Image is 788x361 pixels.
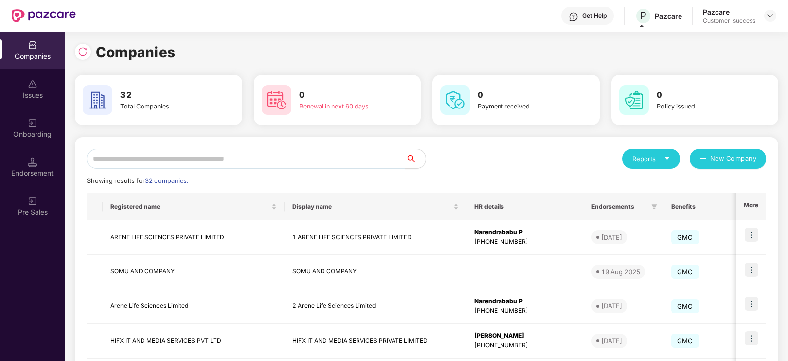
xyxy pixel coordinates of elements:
[299,89,384,102] h3: 0
[28,79,37,89] img: svg+xml;base64,PHN2ZyBpZD0iSXNzdWVzX2Rpc2FibGVkIiB4bWxucz0iaHR0cDovL3d3dy53My5vcmcvMjAwMC9zdmciIH...
[671,299,699,313] span: GMC
[285,289,466,324] td: 2 Arene Life Sciences Limited
[478,89,563,102] h3: 0
[12,9,76,22] img: New Pazcare Logo
[671,334,699,348] span: GMC
[745,331,758,345] img: icon
[103,324,285,359] td: HIFX IT AND MEDIA SERVICES PVT LTD
[649,201,659,213] span: filter
[103,193,285,220] th: Registered name
[103,255,285,289] td: SOMU AND COMPANY
[591,203,647,211] span: Endorsements
[440,85,470,115] img: svg+xml;base64,PHN2ZyB4bWxucz0iaHR0cDovL3d3dy53My5vcmcvMjAwMC9zdmciIHdpZHRoPSI2MCIgaGVpZ2h0PSI2MC...
[478,102,563,111] div: Payment received
[145,177,188,184] span: 32 companies.
[474,297,575,306] div: Narendrababu P
[96,41,176,63] h1: Companies
[87,177,188,184] span: Showing results for
[103,289,285,324] td: Arene Life Sciences Limited
[405,155,426,163] span: search
[569,12,578,22] img: svg+xml;base64,PHN2ZyBpZD0iSGVscC0zMngzMiIgeG1sbnM9Imh0dHA6Ly93d3cudzMub3JnLzIwMDAvc3ZnIiB3aWR0aD...
[285,220,466,255] td: 1 ARENE LIFE SCIENCES PRIVATE LIMITED
[664,155,670,162] span: caret-down
[703,17,755,25] div: Customer_success
[83,85,112,115] img: svg+xml;base64,PHN2ZyB4bWxucz0iaHR0cDovL3d3dy53My5vcmcvMjAwMC9zdmciIHdpZHRoPSI2MCIgaGVpZ2h0PSI2MC...
[632,154,670,164] div: Reports
[466,193,583,220] th: HR details
[285,193,466,220] th: Display name
[700,155,706,163] span: plus
[736,193,766,220] th: More
[285,255,466,289] td: SOMU AND COMPANY
[474,331,575,341] div: [PERSON_NAME]
[671,265,699,279] span: GMC
[78,47,88,57] img: svg+xml;base64,PHN2ZyBpZD0iUmVsb2FkLTMyeDMyIiB4bWxucz0iaHR0cDovL3d3dy53My5vcmcvMjAwMC9zdmciIHdpZH...
[703,7,755,17] div: Pazcare
[474,237,575,247] div: [PHONE_NUMBER]
[766,12,774,20] img: svg+xml;base64,PHN2ZyBpZD0iRHJvcGRvd24tMzJ4MzIiIHhtbG5zPSJodHRwOi8vd3d3LnczLm9yZy8yMDAwL3N2ZyIgd2...
[405,149,426,169] button: search
[474,306,575,316] div: [PHONE_NUMBER]
[745,263,758,277] img: icon
[655,11,682,21] div: Pazcare
[601,336,622,346] div: [DATE]
[28,196,37,206] img: svg+xml;base64,PHN2ZyB3aWR0aD0iMjAiIGhlaWdodD0iMjAiIHZpZXdCb3g9IjAgMCAyMCAyMCIgZmlsbD0ibm9uZSIgeG...
[110,203,269,211] span: Registered name
[28,40,37,50] img: svg+xml;base64,PHN2ZyBpZD0iQ29tcGFuaWVzIiB4bWxucz0iaHR0cDovL3d3dy53My5vcmcvMjAwMC9zdmciIHdpZHRoPS...
[745,228,758,242] img: icon
[657,102,742,111] div: Policy issued
[601,232,622,242] div: [DATE]
[619,85,649,115] img: svg+xml;base64,PHN2ZyB4bWxucz0iaHR0cDovL3d3dy53My5vcmcvMjAwMC9zdmciIHdpZHRoPSI2MCIgaGVpZ2h0PSI2MC...
[120,89,205,102] h3: 32
[28,118,37,128] img: svg+xml;base64,PHN2ZyB3aWR0aD0iMjAiIGhlaWdodD0iMjAiIHZpZXdCb3g9IjAgMCAyMCAyMCIgZmlsbD0ibm9uZSIgeG...
[28,157,37,167] img: svg+xml;base64,PHN2ZyB3aWR0aD0iMTQuNSIgaGVpZ2h0PSIxNC41IiB2aWV3Qm94PSIwIDAgMTYgMTYiIGZpbGw9Im5vbm...
[285,324,466,359] td: HIFX IT AND MEDIA SERVICES PRIVATE LIMITED
[651,204,657,210] span: filter
[690,149,766,169] button: plusNew Company
[657,89,742,102] h3: 0
[601,301,622,311] div: [DATE]
[710,154,757,164] span: New Company
[601,267,640,277] div: 19 Aug 2025
[299,102,384,111] div: Renewal in next 60 days
[292,203,451,211] span: Display name
[671,230,699,244] span: GMC
[120,102,205,111] div: Total Companies
[474,228,575,237] div: Narendrababu P
[745,297,758,311] img: icon
[640,10,646,22] span: P
[474,341,575,350] div: [PHONE_NUMBER]
[582,12,607,20] div: Get Help
[262,85,291,115] img: svg+xml;base64,PHN2ZyB4bWxucz0iaHR0cDovL3d3dy53My5vcmcvMjAwMC9zdmciIHdpZHRoPSI2MCIgaGVpZ2h0PSI2MC...
[103,220,285,255] td: ARENE LIFE SCIENCES PRIVATE LIMITED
